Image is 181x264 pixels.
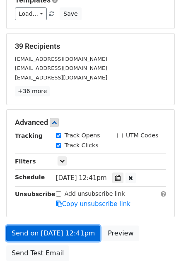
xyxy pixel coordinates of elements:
button: Save [60,7,81,20]
label: Track Clicks [65,141,99,150]
a: Copy unsubscribe link [56,200,130,208]
small: [EMAIL_ADDRESS][DOMAIN_NAME] [15,65,107,71]
small: [EMAIL_ADDRESS][DOMAIN_NAME] [15,74,107,81]
div: Widget de chat [140,224,181,264]
strong: Schedule [15,174,45,180]
strong: Unsubscribe [15,191,56,197]
small: [EMAIL_ADDRESS][DOMAIN_NAME] [15,56,107,62]
label: UTM Codes [126,131,158,140]
a: Preview [102,226,139,241]
label: Add unsubscribe link [65,190,125,198]
iframe: Chat Widget [140,224,181,264]
h5: Advanced [15,118,166,127]
span: [DATE] 12:41pm [56,174,107,182]
a: Send Test Email [6,245,69,261]
a: Send on [DATE] 12:41pm [6,226,100,241]
a: Load... [15,7,47,20]
strong: Tracking [15,132,43,139]
label: Track Opens [65,131,100,140]
strong: Filters [15,158,36,165]
a: +36 more [15,86,50,96]
h5: 39 Recipients [15,42,166,51]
